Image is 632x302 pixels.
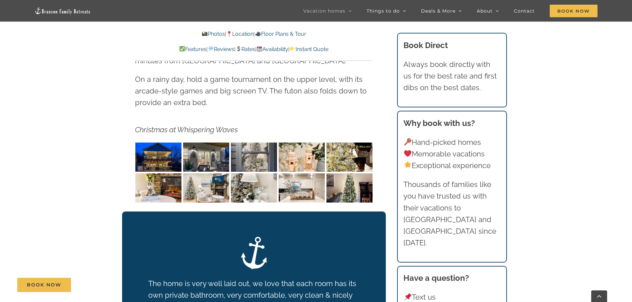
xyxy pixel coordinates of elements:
img: Whispering Waves Christmas at Lake Taneycomo Branson Missouri-1308 [231,173,277,203]
b: Book Direct [403,40,448,50]
img: Whispering Waves Christmas at Lake Taneycomo Branson Missouri-1335 [279,143,325,172]
img: Whispering Waves Christmas at Lake Taneycomo Branson Missouri-1312-Edit [183,173,229,203]
img: Branson Family Retreats [237,236,270,270]
img: 👉 [290,46,295,51]
span: Book Now [27,282,61,288]
p: Always book directly with us for the best rate and first dibs on the best dates. [403,59,500,94]
img: 🔑 [404,138,411,146]
img: Whispering Waves Christmas at Lake Taneycomo Branson Missouri-1353 [135,143,181,172]
p: | | [135,30,373,38]
a: Whispering Waves Christmas at Lake Taneycomo Branson Missouri-1348 [231,144,277,152]
span: About [477,9,493,13]
p: | | | | [135,45,373,54]
img: Whispering Waves Christmas at Lake Taneycomo Branson Missouri-1348 [231,143,277,172]
h3: Why book with us? [403,117,500,129]
a: Book Now [17,278,71,292]
span: Contact [514,9,535,13]
img: 💬 [208,46,214,51]
a: Reviews [208,46,234,52]
img: 🌟 [404,161,411,169]
a: Whispering Waves Christmas at Lake Taneycomo Branson Missouri-1333 [326,144,373,152]
span: Deals & More [421,9,456,13]
img: Whispering Waves Christmas at Lake Taneycomo Branson Missouri-1322 [326,173,373,203]
em: Christmas at Whispering Waves [135,125,238,134]
p: Thousands of families like you have trusted us with their vacations to [GEOGRAPHIC_DATA] and [GEO... [403,179,500,249]
a: Whispering Waves Christmas at Lake Taneycomo Branson Missouri-1335 [279,144,325,152]
a: Location [226,31,253,37]
img: 📍 [227,31,232,36]
span: On a rainy day, hold a game tournament on the upper level, with its arcade-style games and big sc... [135,75,367,107]
a: Whispering Waves Christmas at Lake Taneycomo Branson Missouri-1308 [231,175,277,183]
img: 📸 [202,31,207,36]
img: Whispering Waves Christmas at Lake Taneycomo Branson Missouri-1350 [183,143,229,172]
img: ✅ [179,46,185,51]
img: 📌 [404,293,411,301]
p: Hand-picked homes Memorable vacations Exceptional experience [403,137,500,172]
img: Whispering Waves Christmas at Lake Taneycomo Branson Missouri-1329 [135,173,181,203]
img: 💲 [236,46,241,51]
a: Instant Quote [290,46,328,52]
img: Branson Family Retreats Logo [35,7,91,15]
a: Whispering Waves Christmas at Lake Taneycomo Branson Missouri-1305 [279,175,325,183]
a: Features [179,46,206,52]
a: Whispering Waves Christmas at Lake Taneycomo Branson Missouri-1353 [135,144,181,152]
a: Photos [202,31,225,37]
span: Vacation homes [303,9,345,13]
span: Things to do [367,9,400,13]
img: Whispering Waves Christmas at Lake Taneycomo Branson Missouri-1305 [279,173,325,203]
a: Rates [236,46,255,52]
a: Whispering Waves Christmas at Lake Taneycomo Branson Missouri-1312-Edit [183,175,229,183]
img: Whispering Waves Christmas at Lake Taneycomo Branson Missouri-1333 [326,143,373,172]
strong: Have a question? [403,273,469,283]
a: Whispering Waves Christmas at Lake Taneycomo Branson Missouri-1350 [183,144,229,152]
a: Availability [256,46,288,52]
a: Whispering Waves Christmas at Lake Taneycomo Branson Missouri-1329 [135,175,181,183]
span: Book Now [550,5,597,17]
a: Whispering Waves Christmas at Lake Taneycomo Branson Missouri-1322 [326,175,373,183]
a: Floor Plans & Tour [255,31,306,37]
img: 📆 [257,46,262,51]
img: ❤️ [404,150,411,157]
img: 🎥 [255,31,261,36]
